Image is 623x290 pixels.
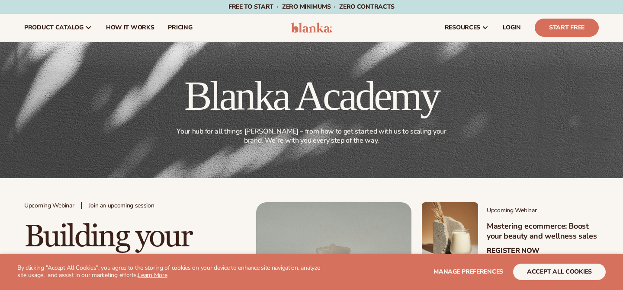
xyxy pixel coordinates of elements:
a: LOGIN [496,14,528,41]
span: pricing [168,24,192,31]
button: accept all cookies [513,264,606,280]
p: Your hub for all things [PERSON_NAME] – from how to get started with us to scaling your brand. We... [173,127,450,145]
a: resources [438,14,496,41]
span: Manage preferences [434,268,503,276]
a: How It Works [99,14,161,41]
img: logo [291,22,332,33]
h3: Mastering ecommerce: Boost your beauty and wellness sales [487,221,599,242]
span: Upcoming Webinar [487,207,599,214]
a: product catalog [17,14,99,41]
span: How It Works [106,24,154,31]
span: product catalog [24,24,83,31]
p: By clicking "Accept All Cookies", you agree to the storing of cookies on your device to enhance s... [17,265,325,279]
span: LOGIN [503,24,521,31]
a: Register Now [487,247,540,255]
button: Manage preferences [434,264,503,280]
span: Upcoming Webinar [24,202,74,210]
span: Join an upcoming session [89,202,154,210]
a: Learn More [138,271,167,279]
a: pricing [161,14,199,41]
span: Free to start · ZERO minimums · ZERO contracts [228,3,395,11]
span: resources [445,24,480,31]
a: Start Free [535,19,599,37]
h1: Blanka Academy [172,75,451,117]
